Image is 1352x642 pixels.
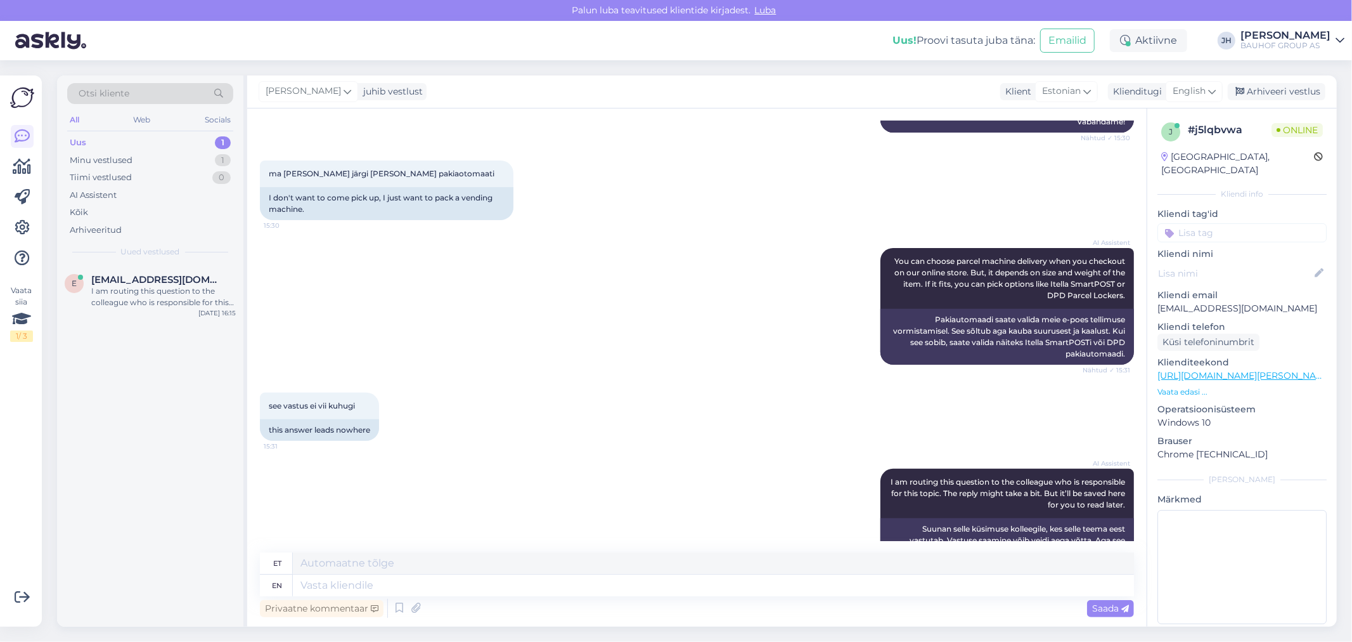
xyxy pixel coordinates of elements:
[72,278,77,288] span: e
[70,206,88,219] div: Kõik
[1083,238,1130,247] span: AI Assistent
[266,84,341,98] span: [PERSON_NAME]
[1173,84,1206,98] span: English
[1158,266,1312,280] input: Lisa nimi
[1157,386,1327,398] p: Vaata edasi ...
[131,112,153,128] div: Web
[1157,188,1327,200] div: Kliendi info
[1157,416,1327,429] p: Windows 10
[891,477,1127,509] span: I am routing this question to the colleague who is responsible for this topic. The reply might ta...
[79,87,129,100] span: Otsi kliente
[1083,365,1130,375] span: Nähtud ✓ 15:31
[751,4,780,16] span: Luba
[880,309,1134,365] div: Pakiautomaadi saate valida meie e-poes tellimuse vormistamisel. See sõltub aga kauba suurusest ja...
[1083,459,1130,468] span: AI Assistent
[1108,85,1162,98] div: Klienditugi
[1157,302,1327,315] p: [EMAIL_ADDRESS][DOMAIN_NAME]
[1157,370,1332,381] a: [URL][DOMAIN_NAME][PERSON_NAME]
[10,331,33,342] div: 1 / 3
[1157,223,1327,242] input: Lisa tag
[260,419,379,441] div: this answer leads nowhere
[892,33,1035,48] div: Proovi tasuta juba täna:
[1157,356,1327,369] p: Klienditeekond
[1081,133,1130,143] span: Nähtud ✓ 15:30
[1218,32,1235,49] div: JH
[215,154,231,167] div: 1
[1157,474,1327,485] div: [PERSON_NAME]
[1092,603,1129,614] span: Saada
[269,169,494,178] span: ma [PERSON_NAME] järgi [PERSON_NAME] pakiaotomaati
[10,285,33,342] div: Vaata siia
[1042,84,1081,98] span: Estonian
[894,256,1127,300] span: You can choose parcel machine delivery when you checkout on our online store. But, it depends on ...
[260,600,383,617] div: Privaatne kommentaar
[1157,334,1259,351] div: Küsi telefoninumbrit
[70,171,132,184] div: Tiimi vestlused
[70,154,132,167] div: Minu vestlused
[260,187,513,220] div: I don't want to come pick up, I just want to pack a vending machine.
[269,401,355,410] span: see vastus ei vii kuhugi
[1040,29,1095,53] button: Emailid
[1272,123,1323,137] span: Online
[1157,403,1327,416] p: Operatsioonisüsteem
[202,112,233,128] div: Socials
[1240,30,1330,41] div: [PERSON_NAME]
[215,136,231,149] div: 1
[1157,207,1327,221] p: Kliendi tag'id
[273,575,283,596] div: en
[70,189,117,202] div: AI Assistent
[1157,448,1327,461] p: Chrome [TECHNICAL_ID]
[1188,122,1272,138] div: # j5lqbvwa
[10,86,34,110] img: Askly Logo
[91,274,223,285] span: everannamae@gmail.com
[1157,435,1327,448] p: Brauser
[1157,493,1327,506] p: Märkmed
[1161,150,1314,177] div: [GEOGRAPHIC_DATA], [GEOGRAPHIC_DATA]
[1000,85,1031,98] div: Klient
[358,85,423,98] div: juhib vestlust
[67,112,82,128] div: All
[212,171,231,184] div: 0
[70,136,86,149] div: Uus
[273,553,281,574] div: et
[1228,83,1325,100] div: Arhiveeri vestlus
[264,221,311,230] span: 15:30
[1169,127,1173,136] span: j
[892,34,917,46] b: Uus!
[1157,289,1327,302] p: Kliendi email
[880,518,1134,563] div: Suunan selle küsimuse kolleegile, kes selle teema eest vastutab. Vastuse saamine võib veidi aega ...
[264,442,311,451] span: 15:31
[121,246,180,258] span: Uued vestlused
[91,285,236,308] div: I am routing this question to the colleague who is responsible for this topic. The reply might ta...
[70,224,122,237] div: Arhiveeritud
[1157,320,1327,334] p: Kliendi telefon
[198,308,236,318] div: [DATE] 16:15
[1110,29,1187,52] div: Aktiivne
[1240,41,1330,51] div: BAUHOF GROUP AS
[1157,247,1327,261] p: Kliendi nimi
[1240,30,1344,51] a: [PERSON_NAME]BAUHOF GROUP AS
